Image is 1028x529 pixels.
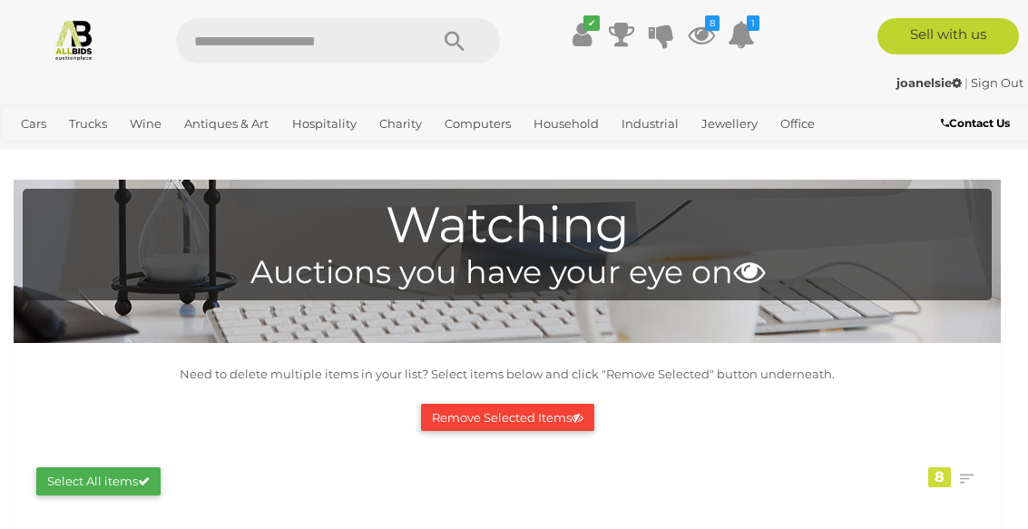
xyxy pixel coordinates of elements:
img: Allbids.com.au [53,18,95,61]
h1: Watching [32,198,983,253]
a: 1 [728,18,755,51]
strong: joanelsie [896,75,962,90]
i: 1 [747,15,759,31]
a: [GEOGRAPHIC_DATA] [73,139,217,169]
a: Hospitality [285,109,364,139]
a: Office [773,109,822,139]
h4: Auctions you have your eye on [32,255,983,290]
span: | [964,75,968,90]
b: Contact Us [941,116,1010,130]
a: Antiques & Art [177,109,276,139]
a: Household [526,109,606,139]
a: Trucks [62,109,114,139]
a: Charity [372,109,429,139]
a: Sell with us [877,18,1019,54]
a: Wine [122,109,169,139]
a: Cars [14,109,54,139]
a: joanelsie [896,75,964,90]
button: Search [409,18,500,64]
a: Industrial [614,109,686,139]
i: 8 [705,15,720,31]
a: 8 [688,18,715,51]
a: Sign Out [971,75,1023,90]
i: ✔ [583,15,600,31]
button: Remove Selected Items [421,404,594,432]
a: Sports [14,139,65,169]
button: Select All items [36,467,161,495]
a: Jewellery [694,109,765,139]
p: Need to delete multiple items in your list? Select items below and click "Remove Selected" button... [23,364,992,385]
div: 8 [928,467,951,487]
a: Computers [437,109,518,139]
a: ✔ [568,18,595,51]
a: Contact Us [941,113,1014,133]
